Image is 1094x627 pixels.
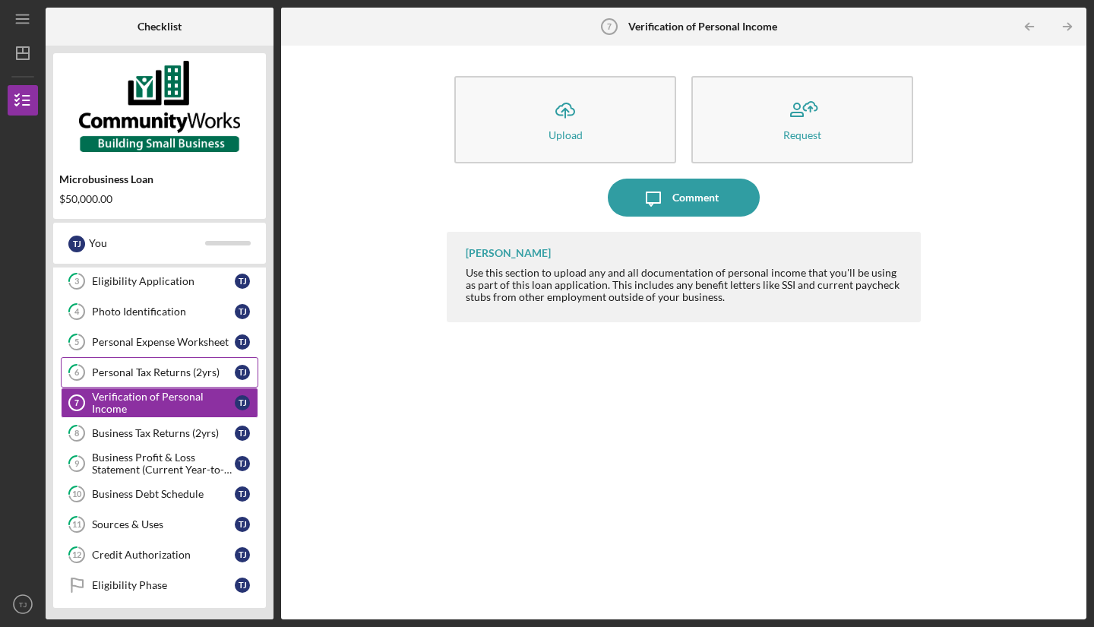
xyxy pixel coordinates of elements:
[74,459,80,469] tspan: 9
[92,518,235,530] div: Sources & Uses
[92,275,235,287] div: Eligibility Application
[672,179,719,217] div: Comment
[235,334,250,350] div: T J
[92,488,235,500] div: Business Debt Schedule
[691,76,913,163] button: Request
[72,520,81,530] tspan: 11
[61,327,258,357] a: 5Personal Expense WorksheetTJ
[92,451,235,476] div: Business Profit & Loss Statement (Current Year-to-Date)
[92,366,235,378] div: Personal Tax Returns (2yrs)
[59,173,260,185] div: Microbusiness Loan
[61,540,258,570] a: 12Credit AuthorizationTJ
[61,418,258,448] a: 8Business Tax Returns (2yrs)TJ
[235,547,250,562] div: T J
[549,129,583,141] div: Upload
[628,21,777,33] b: Verification of Personal Income
[72,550,81,560] tspan: 12
[92,391,235,415] div: Verification of Personal Income
[61,570,258,600] a: Eligibility PhaseTJ
[72,489,82,499] tspan: 10
[61,448,258,479] a: 9Business Profit & Loss Statement (Current Year-to-Date)TJ
[783,129,821,141] div: Request
[92,549,235,561] div: Credit Authorization
[235,486,250,502] div: T J
[61,296,258,327] a: 4Photo IdentificationTJ
[235,365,250,380] div: T J
[19,600,27,609] text: TJ
[53,61,266,152] img: Product logo
[466,267,906,303] div: Use this section to upload any and all documentation of personal income that you'll be using as p...
[59,193,260,205] div: $50,000.00
[74,277,79,287] tspan: 3
[235,578,250,593] div: T J
[61,357,258,388] a: 6Personal Tax Returns (2yrs)TJ
[466,247,551,259] div: [PERSON_NAME]
[92,427,235,439] div: Business Tax Returns (2yrs)
[74,429,79,439] tspan: 8
[74,398,79,407] tspan: 7
[8,589,38,619] button: TJ
[61,266,258,296] a: 3Eligibility ApplicationTJ
[235,304,250,319] div: T J
[92,579,235,591] div: Eligibility Phase
[92,336,235,348] div: Personal Expense Worksheet
[454,76,676,163] button: Upload
[74,337,79,347] tspan: 5
[61,509,258,540] a: 11Sources & UsesTJ
[92,306,235,318] div: Photo Identification
[61,479,258,509] a: 10Business Debt ScheduleTJ
[74,307,80,317] tspan: 4
[235,395,250,410] div: T J
[608,179,760,217] button: Comment
[138,21,182,33] b: Checklist
[61,388,258,418] a: 7Verification of Personal IncomeTJ
[235,426,250,441] div: T J
[89,230,205,256] div: You
[235,517,250,532] div: T J
[235,456,250,471] div: T J
[607,22,612,31] tspan: 7
[68,236,85,252] div: T J
[74,368,80,378] tspan: 6
[235,274,250,289] div: T J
